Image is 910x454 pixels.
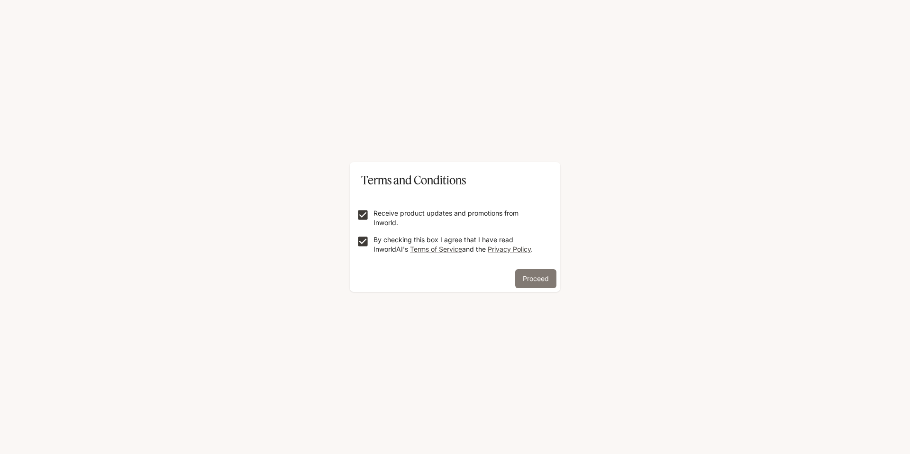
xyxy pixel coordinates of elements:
[410,245,462,253] a: Terms of Service
[361,172,466,189] p: Terms and Conditions
[488,245,531,253] a: Privacy Policy
[373,235,544,254] p: By checking this box I agree that I have read InworldAI's and the .
[373,209,544,227] p: Receive product updates and promotions from Inworld.
[515,269,556,288] button: Proceed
